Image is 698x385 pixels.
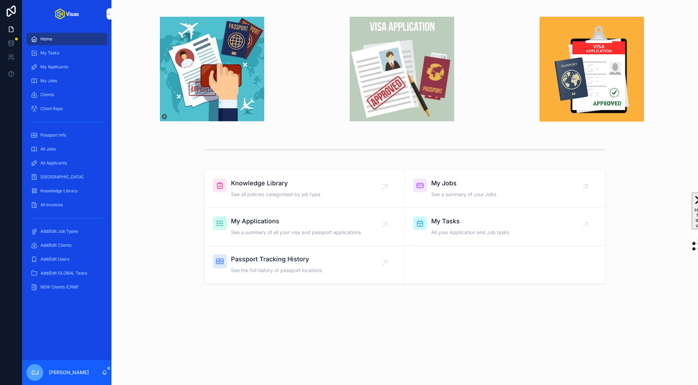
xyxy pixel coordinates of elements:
[431,229,509,236] span: All your Application and Job tasks
[26,157,107,169] a: All Applicants
[26,47,107,59] a: My Tasks
[55,8,79,20] img: App logo
[49,369,89,376] p: [PERSON_NAME]
[26,61,107,73] a: My Applicants
[26,267,107,279] a: Add/Edit GLOBAL Tasks
[26,199,107,211] a: All Invoices
[405,208,605,246] a: My TasksAll your Application and Job tasks
[350,17,454,121] img: 23833-_img2.jpg
[40,284,78,290] span: NEW Clients (CRM)
[26,33,107,45] a: Home
[40,92,54,98] span: Clients
[40,50,59,56] span: My Tasks
[431,178,496,188] span: My Jobs
[40,270,87,276] span: Add/Edit GLOBAL Tasks
[231,191,320,198] span: See all policies categorised by job type
[22,28,111,302] div: scrollable content
[231,216,361,226] span: My Applications
[40,188,78,194] span: Knowledge Library
[26,102,107,115] a: Client Reps
[26,75,107,87] a: My Jobs
[26,253,107,265] a: Add/Edit Users
[40,106,63,111] span: Client Reps
[40,160,67,166] span: All Applicants
[40,202,63,208] span: All Invoices
[40,78,57,84] span: My Jobs
[204,208,405,246] a: My ApplicationsSee a summary of all your visa and passport applications
[431,191,496,198] span: See a summary of your Jobs
[231,267,322,274] span: See the full history of passport locations
[26,185,107,197] a: Knowledge Library
[40,174,83,180] span: [GEOGRAPHIC_DATA]
[540,17,644,122] img: 23834-_img3.png
[231,254,322,264] span: Passport Tracking History
[204,246,405,284] a: Passport Tracking HistorySee the full history of passport locations
[31,368,39,377] span: CJ
[26,171,107,183] a: [GEOGRAPHIC_DATA]
[40,146,56,152] span: All Jobs
[26,239,107,252] a: Add/Edit Clients
[405,170,605,208] a: My JobsSee a summary of your Jobs
[160,17,264,121] img: 23832-_img1.png
[40,229,78,234] span: Add/Edit Job Types
[231,178,320,188] span: Knowledge Library
[40,64,68,70] span: My Applicants
[26,88,107,101] a: Clients
[26,143,107,155] a: All Jobs
[431,216,509,226] span: My Tasks
[26,281,107,293] a: NEW Clients (CRM)
[26,129,107,141] a: Passport Info
[204,170,405,208] a: Knowledge LibrarySee all policies categorised by job type
[40,256,69,262] span: Add/Edit Users
[40,242,71,248] span: Add/Edit Clients
[231,229,361,236] span: See a summary of all your visa and passport applications
[26,225,107,238] a: Add/Edit Job Types
[40,36,52,42] span: Home
[40,132,66,138] span: Passport Info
